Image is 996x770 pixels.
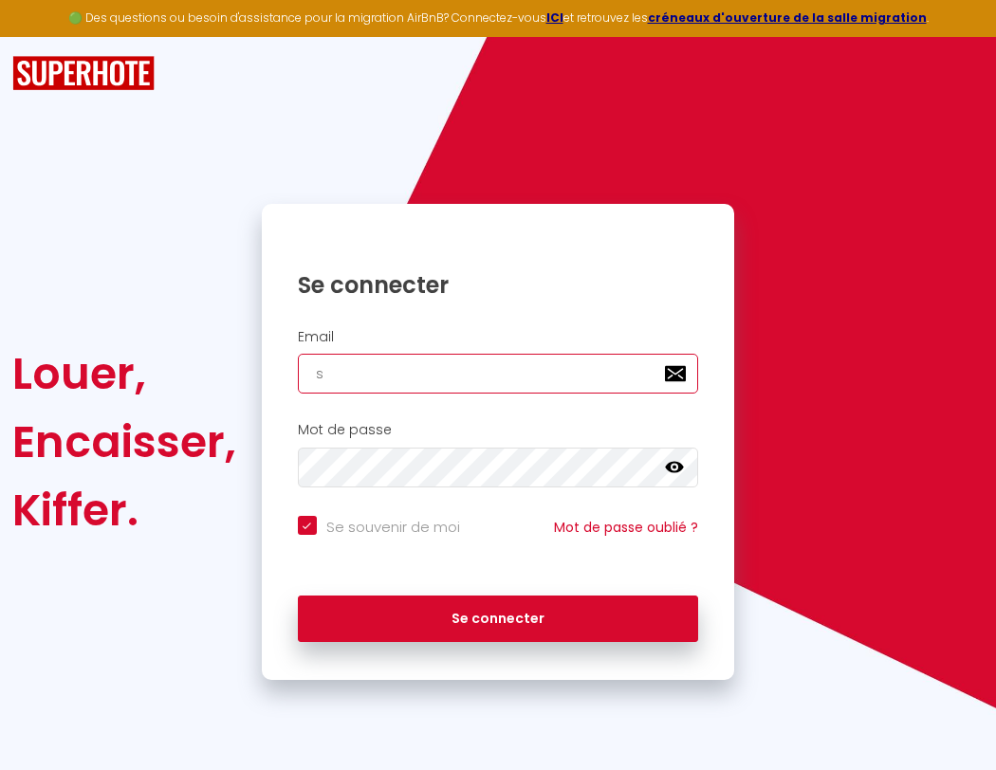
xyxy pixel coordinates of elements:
[648,9,927,26] a: créneaux d'ouverture de la salle migration
[12,408,236,476] div: Encaisser,
[298,354,699,394] input: Ton Email
[298,422,699,438] h2: Mot de passe
[298,329,699,345] h2: Email
[12,56,155,91] img: SuperHote logo
[12,476,236,544] div: Kiffer.
[298,596,699,643] button: Se connecter
[546,9,563,26] a: ICI
[12,339,236,408] div: Louer,
[554,518,698,537] a: Mot de passe oublié ?
[298,270,699,300] h1: Se connecter
[15,8,72,64] button: Ouvrir le widget de chat LiveChat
